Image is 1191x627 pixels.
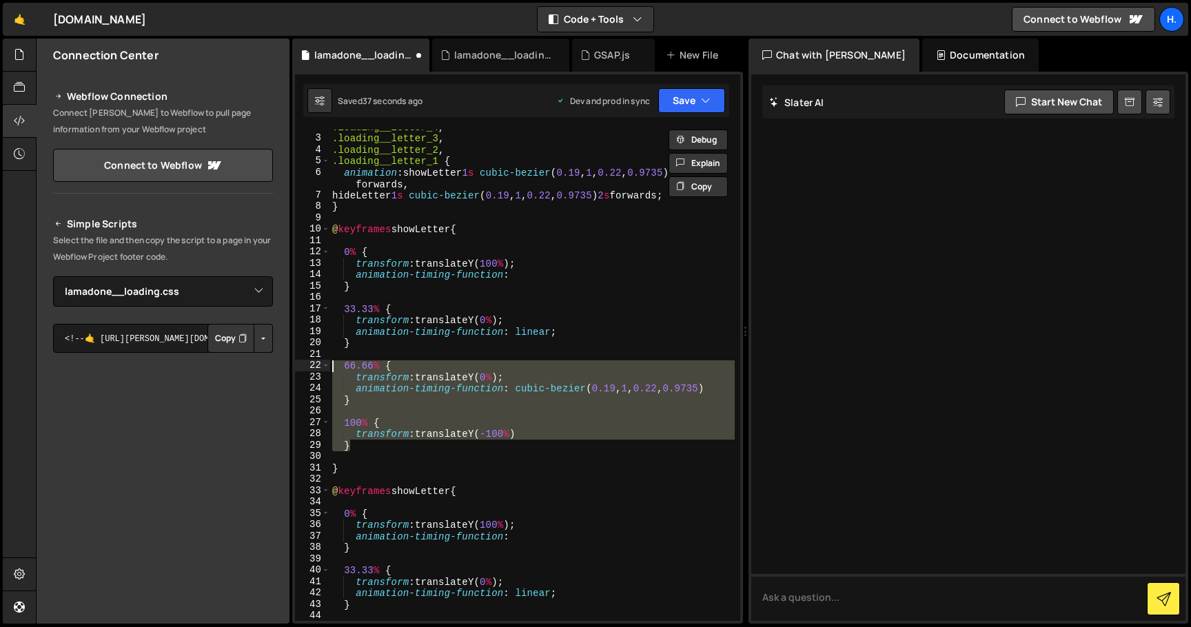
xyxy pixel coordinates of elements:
p: Connect [PERSON_NAME] to Webflow to pull page information from your Webflow project [53,105,273,138]
div: 6 [295,167,330,189]
div: 18 [295,314,330,326]
h2: Connection Center [53,48,159,63]
div: [DOMAIN_NAME] [53,11,146,28]
div: 21 [295,349,330,360]
a: Connect to Webflow [53,149,273,182]
button: Debug [669,130,728,150]
div: 3 [295,132,330,144]
div: 24 [295,382,330,394]
h2: Webflow Connection [53,88,273,105]
div: 41 [295,576,330,588]
div: 30 [295,451,330,462]
div: 13 [295,258,330,269]
div: 19 [295,326,330,338]
div: 12 [295,246,330,258]
textarea: <!--🤙 [URL][PERSON_NAME][DOMAIN_NAME]> <script>document.addEventListener("DOMContentLoaded", func... [53,324,273,353]
button: Copy [669,176,728,197]
a: 🤙 [3,3,37,36]
div: New File [666,48,724,62]
div: 39 [295,553,330,565]
a: h. [1159,7,1184,32]
div: 40 [295,564,330,576]
div: 37 [295,531,330,542]
button: Start new chat [1004,90,1114,114]
div: lamadone__loading.css [314,48,413,62]
button: Code + Tools [538,7,653,32]
a: Connect to Webflow [1012,7,1155,32]
button: Copy [207,324,254,353]
div: 14 [295,269,330,280]
div: 31 [295,462,330,474]
div: 8 [295,201,330,212]
div: 11 [295,235,330,247]
div: 22 [295,360,330,371]
div: 25 [295,394,330,406]
h2: Slater AI [769,96,824,109]
div: 44 [295,610,330,621]
div: 15 [295,280,330,292]
div: 37 seconds ago [363,95,423,107]
div: 35 [295,508,330,520]
div: Saved [338,95,423,107]
div: 9 [295,212,330,224]
div: 33 [295,485,330,497]
div: 28 [295,428,330,440]
div: 43 [295,599,330,610]
div: 27 [295,417,330,429]
div: Button group with nested dropdown [207,324,273,353]
button: Explain [669,153,728,174]
div: 17 [295,303,330,315]
div: 4 [295,144,330,156]
iframe: YouTube video player [53,376,274,500]
div: 32 [295,473,330,485]
p: Select the file and then copy the script to a page in your Webflow Project footer code. [53,232,273,265]
div: 16 [295,291,330,303]
div: 26 [295,405,330,417]
div: 36 [295,519,330,531]
div: 20 [295,337,330,349]
div: 5 [295,155,330,167]
div: 7 [295,189,330,201]
div: lamadone__loading.js [454,48,553,62]
div: 29 [295,440,330,451]
div: 23 [295,371,330,383]
h2: Simple Scripts [53,216,273,232]
div: Documentation [922,39,1039,72]
div: Dev and prod in sync [556,95,650,107]
div: 38 [295,542,330,553]
button: Save [658,88,725,113]
div: 42 [295,587,330,599]
div: GSAP.js [594,48,630,62]
div: 34 [295,496,330,508]
div: Chat with [PERSON_NAME] [749,39,919,72]
div: 10 [295,223,330,235]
